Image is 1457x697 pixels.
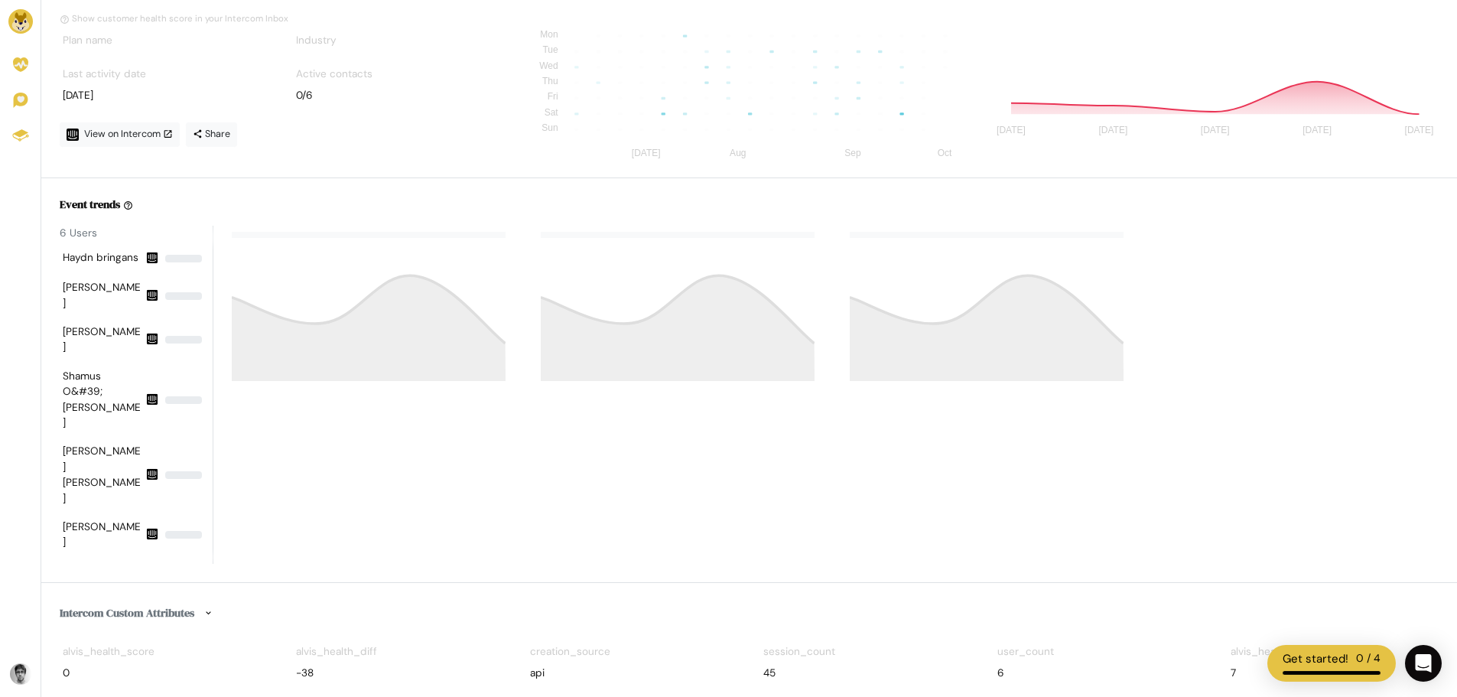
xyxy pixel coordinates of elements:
[186,122,237,147] a: Share
[844,148,861,159] tspan: Sep
[63,666,267,681] div: 0
[1098,125,1127,136] tspan: [DATE]
[165,336,202,344] div: NaN%
[545,107,559,118] tspan: Sat
[63,250,142,267] div: Haydn bringans
[539,60,558,71] tspan: Wed
[63,88,267,103] div: [DATE]
[60,122,180,147] a: View on Intercom
[548,92,558,103] tspan: Fri
[1231,666,1435,681] div: 7
[542,45,558,56] tspan: Tue
[542,76,558,86] tspan: Thu
[1405,645,1442,682] div: Open Intercom Messenger
[1283,650,1348,668] div: Get started!
[165,255,202,262] div: NaN%
[63,644,154,660] label: alvis_health_score
[63,519,142,551] div: [PERSON_NAME]
[1303,125,1332,136] tspan: [DATE]
[63,67,146,82] label: Last activity date
[84,128,173,140] span: View on Intercom
[1201,125,1230,136] tspan: [DATE]
[165,396,202,404] div: NaN%
[8,9,33,34] img: Brand
[60,226,213,241] div: 6 Users
[165,292,202,300] div: NaN%
[296,33,337,48] label: Industry
[997,125,1026,136] tspan: [DATE]
[60,197,120,212] h6: Event trends
[63,280,142,311] div: [PERSON_NAME]
[10,663,31,685] img: Avatar
[296,67,372,82] label: Active contacts
[997,644,1054,660] label: user_count
[60,13,288,24] a: Show customer health score in your Intercom Inbox
[63,444,142,506] div: [PERSON_NAME] [PERSON_NAME]
[763,644,835,660] label: session_count
[730,148,746,159] tspan: Aug
[296,88,500,103] div: 0/6
[165,531,202,539] div: NaN%
[63,369,142,432] div: Shamus O&#39;[PERSON_NAME]
[540,29,558,40] tspan: Mon
[296,666,500,681] div: -38
[1356,650,1381,668] div: 0 / 4
[938,148,952,159] tspan: Oct
[763,666,968,681] div: 45
[165,471,202,479] div: NaN%
[632,148,661,159] tspan: [DATE]
[63,33,112,48] label: Plan name
[541,122,558,133] tspan: Sun
[296,644,377,660] label: alvis_health_diff
[1231,644,1335,660] label: alvis_health_duration
[63,324,142,356] div: [PERSON_NAME]
[1405,125,1434,136] tspan: [DATE]
[530,666,734,681] div: api
[997,666,1202,681] div: 6
[530,644,610,660] label: creation_source
[60,601,1439,626] h6: Intercom Custom Attributes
